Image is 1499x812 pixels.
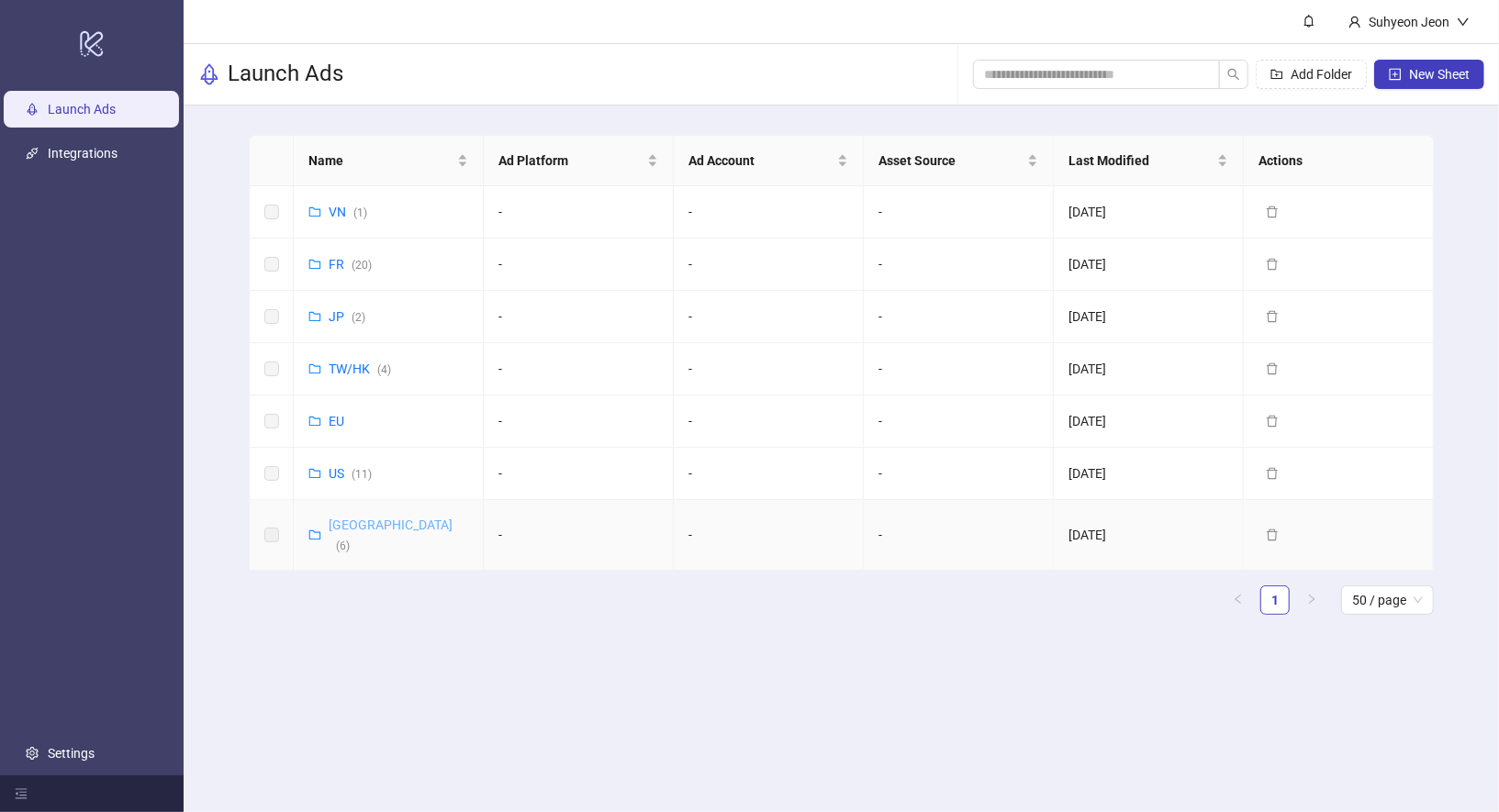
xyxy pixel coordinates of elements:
[674,136,864,186] th: Ad Account
[329,466,372,481] a: US(11)
[336,539,350,552] span: ( 6 )
[484,343,674,395] td: -
[308,206,321,218] span: folder
[484,395,674,448] td: -
[48,146,117,161] a: Integrations
[1266,362,1279,375] span: delete
[1374,60,1484,89] button: New Sheet
[1341,585,1434,615] div: Page Size
[1266,415,1279,428] span: delete
[353,206,367,219] span: ( 1 )
[674,343,864,395] td: -
[15,787,28,800] span: menu-fold
[1068,150,1214,171] span: Last Modified
[308,415,321,428] span: folder
[329,309,365,324] a: JP(2)
[1266,310,1279,323] span: delete
[1361,12,1457,32] div: Suhyeon Jeon
[1227,68,1240,81] span: search
[308,150,453,171] span: Name
[864,136,1054,186] th: Asset Source
[48,746,95,761] a: Settings
[1054,448,1244,500] td: [DATE]
[1054,291,1244,343] td: [DATE]
[1256,60,1367,89] button: Add Folder
[674,291,864,343] td: -
[329,517,453,552] a: [GEOGRAPHIC_DATA](6)
[1348,16,1361,28] span: user
[1244,136,1434,186] th: Actions
[674,395,864,448] td: -
[352,468,372,481] span: ( 11 )
[484,136,674,186] th: Ad Platform
[878,150,1024,171] span: Asset Source
[1266,206,1279,218] span: delete
[1266,467,1279,480] span: delete
[308,258,321,271] span: folder
[308,362,321,375] span: folder
[1306,594,1317,605] span: right
[352,259,372,272] span: ( 20 )
[1224,585,1253,615] button: left
[484,186,674,239] td: -
[484,291,674,343] td: -
[1224,585,1253,615] li: Previous Page
[484,500,674,571] td: -
[688,150,833,171] span: Ad Account
[674,186,864,239] td: -
[329,362,391,376] a: TW/HK(4)
[329,414,344,428] a: EU
[1054,239,1244,291] td: [DATE]
[308,310,321,323] span: folder
[1054,395,1244,448] td: [DATE]
[1303,15,1315,28] span: bell
[1297,585,1326,615] button: right
[1266,528,1279,541] span: delete
[1054,186,1244,239] td: [DATE]
[864,500,1054,571] td: -
[1457,16,1470,28] span: down
[377,363,391,376] span: ( 4 )
[674,239,864,291] td: -
[1261,586,1289,614] a: 1
[48,102,116,117] a: Launch Ads
[198,63,220,85] span: rocket
[228,60,343,89] h3: Launch Ads
[864,395,1054,448] td: -
[864,291,1054,343] td: -
[1291,67,1352,82] span: Add Folder
[484,239,674,291] td: -
[1054,500,1244,571] td: [DATE]
[329,205,367,219] a: VN(1)
[864,343,1054,395] td: -
[294,136,484,186] th: Name
[1297,585,1326,615] li: Next Page
[1054,136,1244,186] th: Last Modified
[352,311,365,324] span: ( 2 )
[308,528,321,541] span: folder
[1409,67,1470,82] span: New Sheet
[1266,258,1279,271] span: delete
[1054,343,1244,395] td: [DATE]
[1352,586,1423,614] span: 50 / page
[1260,585,1290,615] li: 1
[1389,68,1402,81] span: plus-square
[864,448,1054,500] td: -
[1270,68,1283,81] span: folder-add
[498,150,643,171] span: Ad Platform
[308,467,321,480] span: folder
[484,448,674,500] td: -
[864,239,1054,291] td: -
[674,500,864,571] td: -
[864,186,1054,239] td: -
[329,257,372,272] a: FR(20)
[674,448,864,500] td: -
[1233,594,1244,605] span: left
